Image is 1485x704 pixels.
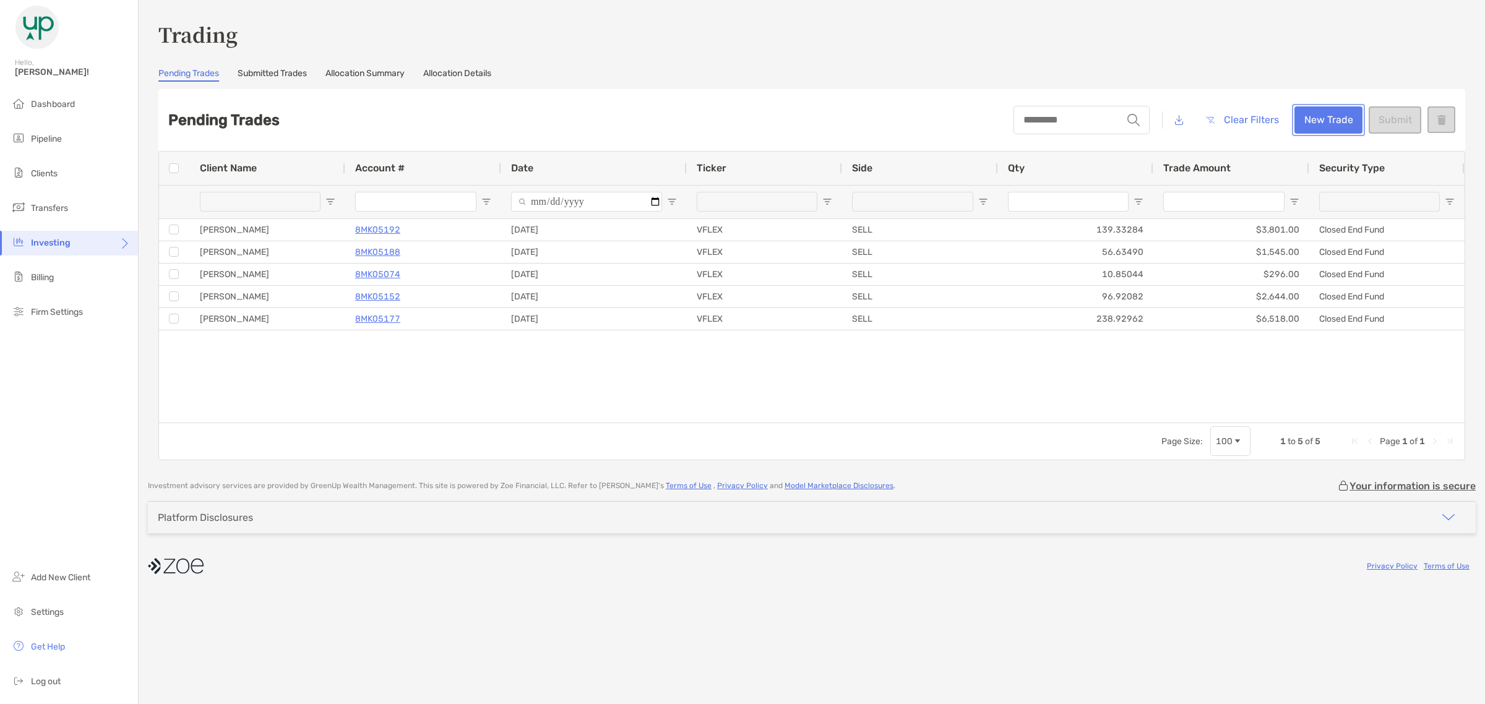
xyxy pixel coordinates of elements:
button: Open Filter Menu [822,197,832,207]
img: clients icon [11,165,26,180]
h2: Pending Trades [168,111,280,129]
button: Open Filter Menu [325,197,335,207]
span: Pipeline [31,134,62,144]
div: [DATE] [501,219,687,241]
div: Closed End Fund [1309,286,1465,307]
div: VFLEX [687,241,842,263]
p: Investment advisory services are provided by GreenUp Wealth Management . This site is powered by ... [148,481,895,491]
span: Date [511,162,533,174]
span: Qty [1008,162,1025,174]
div: [PERSON_NAME] [190,241,345,263]
input: Qty Filter Input [1008,192,1129,212]
div: [PERSON_NAME] [190,264,345,285]
input: Trade Amount Filter Input [1163,192,1285,212]
div: Last Page [1445,436,1455,446]
span: of [1305,436,1313,447]
input: Date Filter Input [511,192,662,212]
div: Page Size [1210,426,1250,456]
a: Privacy Policy [717,481,768,490]
div: 56.63490 [998,241,1153,263]
div: VFLEX [687,219,842,241]
img: firm-settings icon [11,304,26,319]
div: 10.85044 [998,264,1153,285]
span: 1 [1280,436,1286,447]
a: Pending Trades [158,68,219,82]
div: [DATE] [501,308,687,330]
span: of [1410,436,1418,447]
a: 8MK05152 [355,289,400,304]
span: Firm Settings [31,307,83,317]
button: Open Filter Menu [1289,197,1299,207]
div: Closed End Fund [1309,241,1465,263]
button: Open Filter Menu [667,197,677,207]
a: 8MK05177 [355,311,400,327]
img: get-help icon [11,638,26,653]
div: [DATE] [501,286,687,307]
div: 238.92962 [998,308,1153,330]
div: SELL [842,286,998,307]
img: pipeline icon [11,131,26,145]
a: 8MK05192 [355,222,400,238]
div: Page Size: [1161,436,1203,447]
span: Page [1380,436,1400,447]
img: icon arrow [1441,510,1456,525]
img: logout icon [11,673,26,688]
div: Closed End Fund [1309,308,1465,330]
span: Client Name [200,162,257,174]
span: to [1288,436,1296,447]
span: Add New Client [31,572,90,583]
button: Clear Filters [1196,106,1288,134]
div: Closed End Fund [1309,219,1465,241]
a: Allocation Details [423,68,491,82]
div: [DATE] [501,241,687,263]
span: Transfers [31,203,68,213]
img: company logo [148,552,204,580]
span: Dashboard [31,99,75,109]
span: Security Type [1319,162,1385,174]
div: Previous Page [1365,436,1375,446]
div: [PERSON_NAME] [190,308,345,330]
div: Next Page [1430,436,1440,446]
img: investing icon [11,234,26,249]
div: VFLEX [687,308,842,330]
span: Get Help [31,642,65,652]
div: $1,545.00 [1153,241,1309,263]
div: 139.33284 [998,219,1153,241]
div: Platform Disclosures [158,512,253,523]
span: 1 [1419,436,1425,447]
a: Terms of Use [666,481,712,490]
p: Your information is secure [1349,480,1476,492]
img: transfers icon [11,200,26,215]
input: Account # Filter Input [355,192,476,212]
button: Open Filter Menu [978,197,988,207]
div: SELL [842,308,998,330]
div: [PERSON_NAME] [190,219,345,241]
span: [PERSON_NAME]! [15,67,131,77]
span: Billing [31,272,54,283]
div: 100 [1216,436,1233,447]
img: billing icon [11,269,26,284]
a: Privacy Policy [1367,562,1418,570]
img: add_new_client icon [11,569,26,584]
span: Investing [31,238,71,248]
div: SELL [842,241,998,263]
div: 96.92082 [998,286,1153,307]
div: SELL [842,264,998,285]
button: Open Filter Menu [481,197,491,207]
span: Log out [31,676,61,687]
img: Zoe Logo [15,5,59,49]
img: dashboard icon [11,96,26,111]
span: 5 [1315,436,1320,447]
span: 5 [1298,436,1303,447]
div: [DATE] [501,264,687,285]
div: $6,518.00 [1153,308,1309,330]
a: 8MK05188 [355,244,400,260]
div: Closed End Fund [1309,264,1465,285]
a: Submitted Trades [238,68,307,82]
img: settings icon [11,604,26,619]
div: $3,801.00 [1153,219,1309,241]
